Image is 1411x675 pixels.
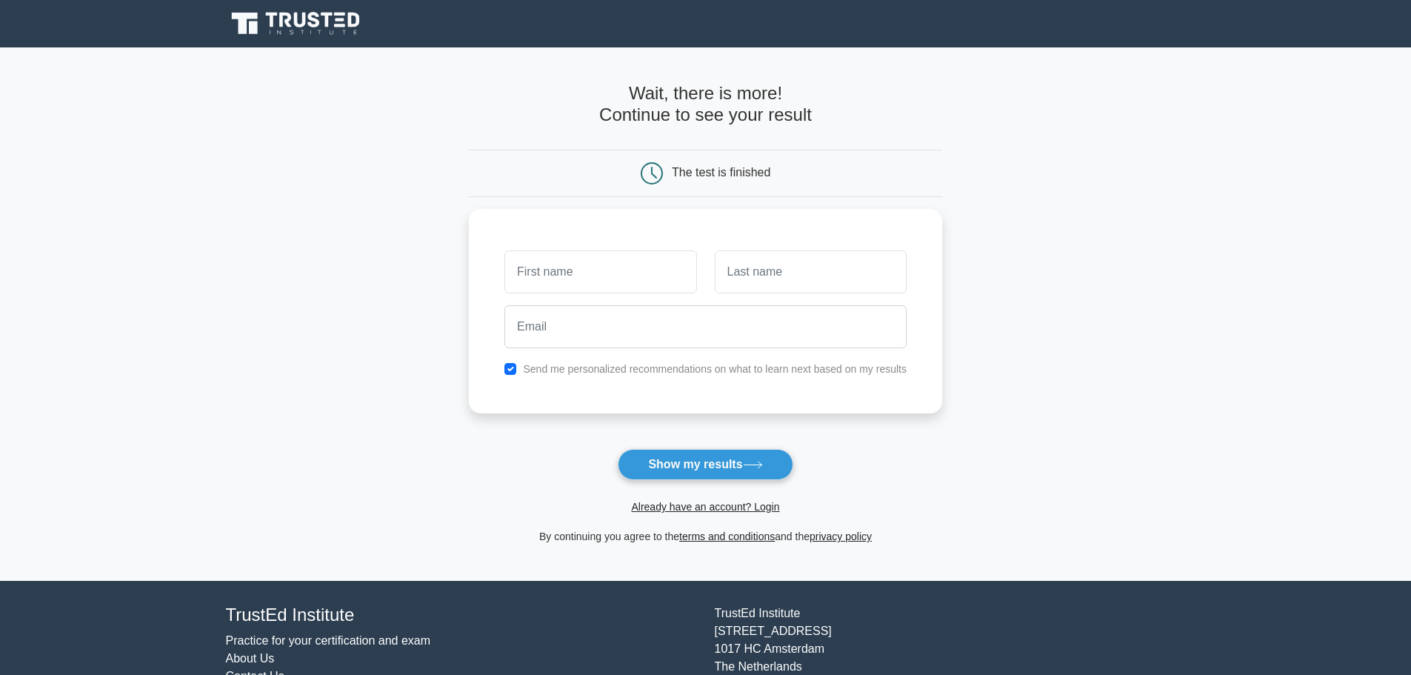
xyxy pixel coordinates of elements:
div: The test is finished [672,166,770,179]
input: First name [504,250,696,293]
input: Last name [715,250,907,293]
a: terms and conditions [679,531,775,542]
input: Email [504,305,907,348]
h4: Wait, there is more! Continue to see your result [469,83,942,126]
a: Practice for your certification and exam [226,634,431,647]
button: Show my results [618,449,793,480]
a: Already have an account? Login [631,501,779,513]
a: About Us [226,652,275,665]
h4: TrustEd Institute [226,605,697,626]
div: By continuing you agree to the and the [460,528,951,545]
a: privacy policy [810,531,872,542]
label: Send me personalized recommendations on what to learn next based on my results [523,363,907,375]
